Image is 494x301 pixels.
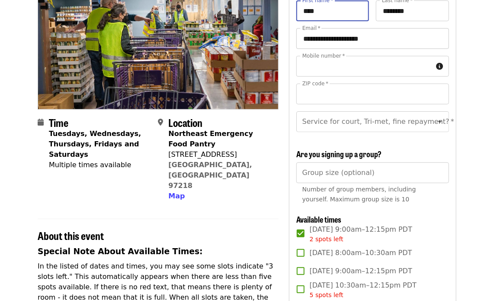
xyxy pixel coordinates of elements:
span: [DATE] 9:00am–12:15pm PDT [310,224,412,244]
label: Mobile number [302,53,345,58]
strong: Special Note About Available Times: [38,247,203,256]
input: Last name [376,0,449,21]
div: Multiple times available [49,160,151,170]
input: Email [296,28,449,49]
span: Available times [296,214,341,225]
label: ZIP code [302,81,328,86]
span: [DATE] 8:00am–10:30am PDT [310,248,412,258]
button: Map [168,191,185,201]
input: [object Object] [296,162,449,183]
span: Map [168,192,185,200]
span: 2 spots left [310,236,343,243]
span: Are you signing up a group? [296,148,382,159]
input: ZIP code [296,84,449,104]
span: 5 spots left [310,291,343,298]
button: Open [434,116,446,128]
input: Mobile number [296,56,433,77]
strong: Northeast Emergency Food Pantry [168,129,253,148]
span: Time [49,115,68,130]
strong: Tuesdays, Wednesdays, Thursdays, Fridays and Saturdays [49,129,141,159]
div: [STREET_ADDRESS] [168,149,271,160]
label: Email [302,26,321,31]
span: About this event [38,228,104,243]
i: map-marker-alt icon [158,118,163,126]
i: calendar icon [38,118,44,126]
a: [GEOGRAPHIC_DATA], [GEOGRAPHIC_DATA] 97218 [168,161,252,190]
i: circle-info icon [436,62,443,71]
span: [DATE] 9:00am–12:15pm PDT [310,266,412,276]
input: First name [296,0,369,21]
span: Number of group members, including yourself. Maximum group size is 10 [302,186,416,203]
span: [DATE] 10:30am–12:15pm PDT [310,280,417,300]
span: Location [168,115,202,130]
